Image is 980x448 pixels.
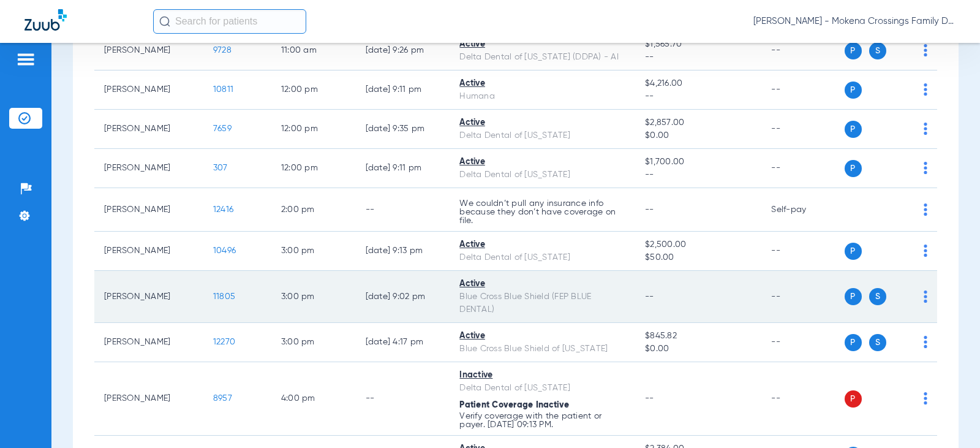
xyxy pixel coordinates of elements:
[459,401,569,409] span: Patient Coverage Inactive
[924,392,927,404] img: group-dot-blue.svg
[459,238,625,251] div: Active
[924,44,927,56] img: group-dot-blue.svg
[645,129,752,142] span: $0.00
[924,336,927,348] img: group-dot-blue.svg
[761,271,844,323] td: --
[645,330,752,343] span: $845.82
[761,70,844,110] td: --
[924,123,927,135] img: group-dot-blue.svg
[459,51,625,64] div: Delta Dental of [US_STATE] (DDPA) - AI
[761,110,844,149] td: --
[845,42,862,59] span: P
[845,243,862,260] span: P
[645,116,752,129] span: $2,857.00
[271,188,356,232] td: 2:00 PM
[645,38,752,51] span: $1,565.70
[94,362,203,436] td: [PERSON_NAME]
[356,149,450,188] td: [DATE] 9:11 PM
[459,278,625,290] div: Active
[271,149,356,188] td: 12:00 PM
[271,70,356,110] td: 12:00 PM
[213,164,228,172] span: 307
[845,390,862,408] span: P
[761,232,844,271] td: --
[356,110,450,149] td: [DATE] 9:35 PM
[924,290,927,303] img: group-dot-blue.svg
[459,90,625,103] div: Humana
[924,83,927,96] img: group-dot-blue.svg
[459,343,625,355] div: Blue Cross Blue Shield of [US_STATE]
[94,232,203,271] td: [PERSON_NAME]
[459,199,625,225] p: We couldn’t pull any insurance info because they don’t have coverage on file.
[213,205,233,214] span: 12416
[271,271,356,323] td: 3:00 PM
[213,338,235,346] span: 12270
[94,31,203,70] td: [PERSON_NAME]
[459,369,625,382] div: Inactive
[459,169,625,181] div: Delta Dental of [US_STATE]
[645,292,654,301] span: --
[845,160,862,177] span: P
[869,334,886,351] span: S
[845,82,862,99] span: P
[271,323,356,362] td: 3:00 PM
[459,77,625,90] div: Active
[845,121,862,138] span: P
[271,31,356,70] td: 11:00 AM
[356,271,450,323] td: [DATE] 9:02 PM
[356,188,450,232] td: --
[356,362,450,436] td: --
[459,382,625,395] div: Delta Dental of [US_STATE]
[924,245,927,257] img: group-dot-blue.svg
[94,323,203,362] td: [PERSON_NAME]
[459,129,625,142] div: Delta Dental of [US_STATE]
[24,9,67,31] img: Zuub Logo
[761,31,844,70] td: --
[645,169,752,181] span: --
[645,205,654,214] span: --
[645,51,752,64] span: --
[645,238,752,251] span: $2,500.00
[761,188,844,232] td: Self-pay
[459,412,625,429] p: Verify coverage with the patient or payer. [DATE] 09:13 PM.
[761,149,844,188] td: --
[459,116,625,129] div: Active
[753,15,956,28] span: [PERSON_NAME] - Mokena Crossings Family Dental
[213,46,232,55] span: 9728
[356,70,450,110] td: [DATE] 9:11 PM
[16,52,36,67] img: hamburger-icon
[459,251,625,264] div: Delta Dental of [US_STATE]
[213,292,235,301] span: 11805
[645,251,752,264] span: $50.00
[94,70,203,110] td: [PERSON_NAME]
[213,394,232,403] span: 8957
[356,31,450,70] td: [DATE] 9:26 PM
[271,362,356,436] td: 4:00 PM
[924,162,927,174] img: group-dot-blue.svg
[924,203,927,216] img: group-dot-blue.svg
[869,288,886,305] span: S
[213,124,232,133] span: 7659
[845,334,862,351] span: P
[94,271,203,323] td: [PERSON_NAME]
[459,38,625,51] div: Active
[459,290,625,316] div: Blue Cross Blue Shield (FEP BLUE DENTAL)
[153,9,306,34] input: Search for patients
[645,156,752,169] span: $1,700.00
[94,149,203,188] td: [PERSON_NAME]
[645,394,654,403] span: --
[869,42,886,59] span: S
[94,110,203,149] td: [PERSON_NAME]
[94,188,203,232] td: [PERSON_NAME]
[645,77,752,90] span: $4,216.00
[845,288,862,305] span: P
[271,110,356,149] td: 12:00 PM
[645,343,752,355] span: $0.00
[213,85,233,94] span: 10811
[459,330,625,343] div: Active
[761,362,844,436] td: --
[271,232,356,271] td: 3:00 PM
[761,323,844,362] td: --
[459,156,625,169] div: Active
[645,90,752,103] span: --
